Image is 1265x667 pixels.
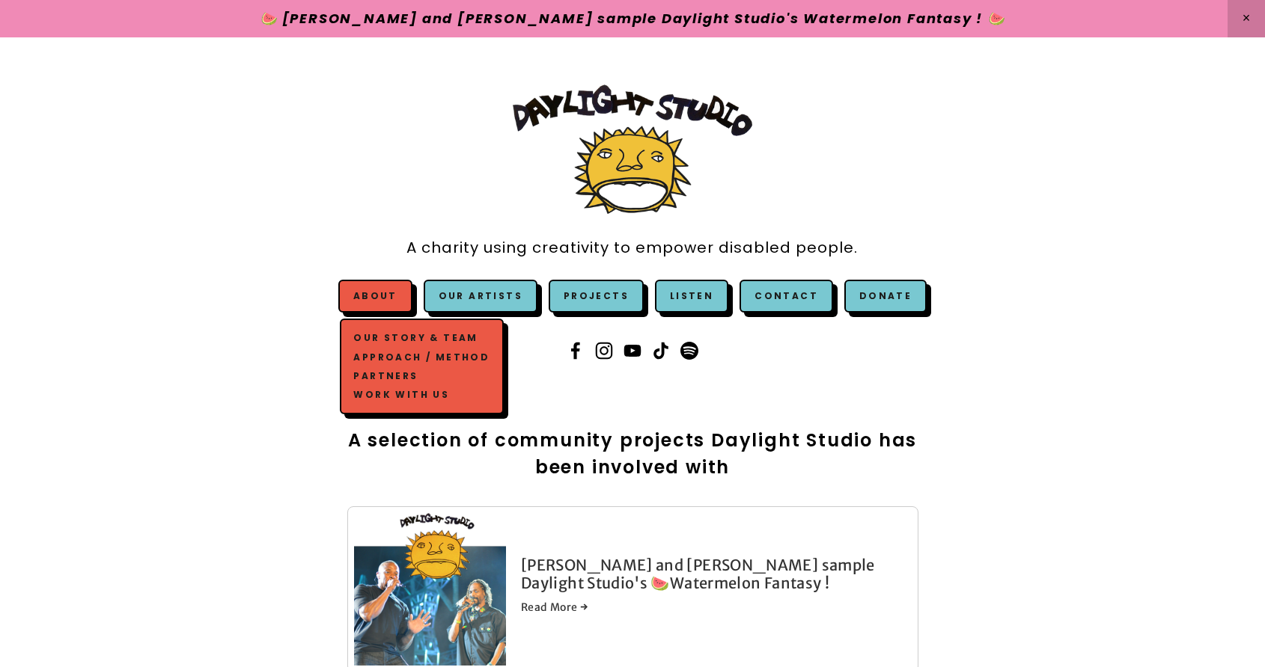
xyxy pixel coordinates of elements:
a: Read More → [521,600,912,615]
a: Approach / Method [350,348,493,366]
a: Donate [844,280,927,313]
a: Partners [350,366,493,385]
a: A charity using creativity to empower disabled people. [406,231,858,265]
img: Snoop Dogg and Dr. Dre sample Daylight Studio's 🍉Watermelon Fantasy ! [340,513,519,666]
a: [PERSON_NAME] and [PERSON_NAME] sample Daylight Studio's 🍉Watermelon Fantasy ! [521,556,875,592]
a: Listen [670,289,713,302]
a: Our Story & Team [350,329,493,348]
a: Snoop Dogg and Dr. Dre sample Daylight Studio's 🍉Watermelon Fantasy ! [354,513,522,666]
a: About [353,289,397,302]
a: Our Artists [424,280,537,313]
img: Daylight Studio [513,84,752,214]
a: Contact [740,280,833,313]
h2: A selection of community projects Daylight Studio has been involved with [347,427,918,481]
a: Work with us [350,385,493,404]
a: Projects [549,280,644,313]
